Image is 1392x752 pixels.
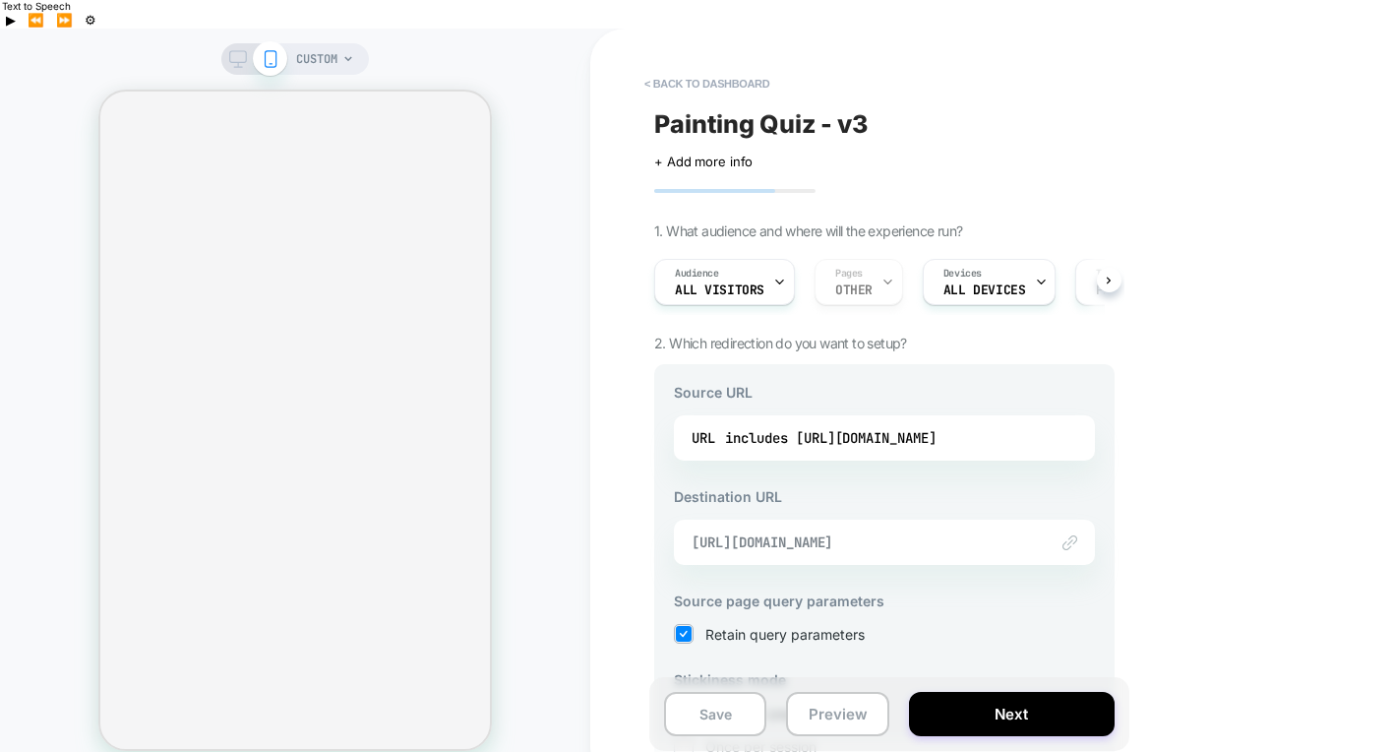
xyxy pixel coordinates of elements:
span: Devices [943,267,982,281]
span: Trigger [1096,267,1134,281]
h3: Source page query parameters [674,593,1095,609]
span: 2. Which redirection do you want to setup? [654,335,907,351]
button: Forward [50,12,79,29]
span: 1. What audience and where will the experience run? [654,222,962,239]
div: includes [URL][DOMAIN_NAME] [725,423,937,453]
button: Settings [79,12,102,29]
button: Next [909,692,1115,736]
button: Save [664,692,766,736]
span: CUSTOM [296,43,337,75]
button: Previous [22,12,50,29]
span: [URL][DOMAIN_NAME] [692,533,1028,551]
span: + Add more info [654,154,753,169]
span: Painting Quiz - v3 [654,109,868,139]
div: URL [692,423,1077,453]
span: ALL DEVICES [943,283,1025,297]
span: Retain query parameters [705,626,865,643]
h3: Stickiness mode [674,671,1095,688]
span: Audience [675,267,719,281]
h3: Destination URL [674,488,1095,505]
h3: Source URL [674,384,1095,401]
span: Page Load [1096,283,1163,297]
img: edit [1062,535,1077,550]
span: All Visitors [675,283,764,297]
button: Preview [786,692,888,736]
button: < back to dashboard [635,68,779,99]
